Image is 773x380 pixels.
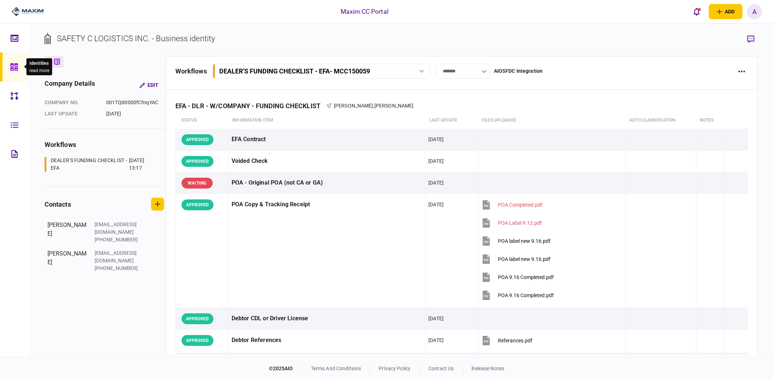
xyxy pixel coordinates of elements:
a: terms and conditions [311,366,361,371]
div: POA - Original POA (not CA or GA) [232,175,423,191]
span: [PERSON_NAME] [374,103,414,109]
div: DEALER'S FUNDING CHECKLIST - EFA - MCC150059 [219,67,370,75]
div: [DATE] [106,110,159,118]
a: privacy policy [379,366,411,371]
button: POA Label 9.12.pdf [481,215,542,231]
span: [PERSON_NAME] [334,103,373,109]
button: read more [29,68,49,73]
div: EFA Contract [232,131,423,148]
div: DEALER'S FUNDING CHECKLIST - EFA [51,157,127,172]
div: APPROVED [182,156,213,167]
span: , [373,103,374,109]
th: auto classification [626,112,696,129]
div: [EMAIL_ADDRESS][DOMAIN_NAME] [95,249,142,265]
div: 001TQ00000fCfnqYAC [106,99,159,106]
div: POA Copy & Tracking Receipt [232,197,423,213]
div: POA label new 9.16.pdf [498,256,551,262]
div: Maxim CC Portal [341,7,388,16]
th: Files uploaded [478,112,626,129]
div: last update [45,110,99,118]
div: [PERSON_NAME] [47,249,87,272]
div: [PERSON_NAME] [47,221,87,244]
button: POA label new 9.16.pdf [481,251,551,267]
div: workflows [175,66,207,76]
div: SAFETY C LOGISTICS INC. - Business identity [57,33,215,45]
div: APPROVED [182,335,213,346]
button: DEALER'S FUNDING CHECKLIST - EFA- MCC150059 [213,64,430,79]
div: [DATE] [428,315,444,322]
th: status [175,112,229,129]
a: release notes [472,366,504,371]
div: POA 9.16 Completed.pdf [498,292,554,298]
a: contact us [428,366,454,371]
div: POA Label 9.12.pdf [498,220,542,226]
img: client company logo [12,6,44,17]
div: EFA - DLR - W/COMPANY - FUNDING CHECKLIST [175,102,326,110]
button: POA label new 9.16.pdf [481,233,551,249]
th: last update [426,112,478,129]
th: Information item [229,112,426,129]
div: APPROVED [182,313,213,324]
button: POA 9.16 Completed.pdf [481,287,554,303]
div: WAITING [182,178,213,189]
button: A [747,4,762,19]
div: Debtor References [232,332,423,349]
th: notes [696,112,724,129]
div: [DATE] [428,179,444,186]
button: Edit [134,79,164,92]
button: Referances.pdf [481,332,533,349]
div: contacts [45,199,71,209]
div: [PHONE_NUMBER] [95,265,142,272]
div: [DATE] [428,201,444,208]
div: © 2025 AIO [269,365,302,372]
div: [DATE] [428,337,444,344]
div: company details [45,79,95,92]
div: [DATE] [428,136,444,143]
div: [EMAIL_ADDRESS][DOMAIN_NAME] [95,221,142,236]
div: Voided Check [232,153,423,169]
div: [PHONE_NUMBER] [95,236,142,244]
div: workflows [45,140,164,149]
a: DEALER'S FUNDING CHECKLIST - EFA[DATE] 13:17 [45,157,155,172]
button: open adding identity options [709,4,743,19]
div: Referances.pdf [498,338,533,343]
button: POA 9.16 Completed.pdf [481,269,554,285]
div: APPROVED [182,199,213,210]
div: APPROVED [182,134,213,145]
div: Identities [29,60,49,67]
div: AIOSFDC Integration [494,67,543,75]
div: company no. [45,99,99,106]
div: [DATE] 13:17 [129,157,155,172]
button: POA Completed.pdf [481,197,543,213]
div: POA Completed.pdf [498,202,543,208]
div: POA label new 9.16.pdf [498,238,551,244]
button: open notifications list [689,4,705,19]
div: POA 9.16 Completed.pdf [498,274,554,280]
div: [DATE] [428,157,444,165]
div: Debtor CDL or Driver License [232,311,423,327]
